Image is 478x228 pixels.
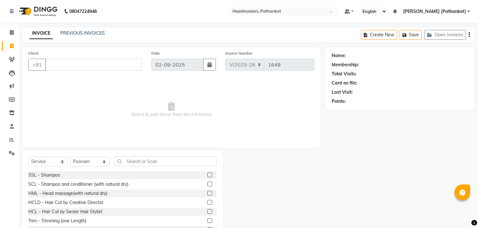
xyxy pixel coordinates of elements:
a: INVOICE [30,28,53,39]
div: HCLD - Hair Cut by Creative Director [28,199,104,206]
img: logo [16,3,59,20]
div: Name: [332,52,346,59]
input: Search by Name/Mobile/Email/Code [45,59,142,71]
span: [PERSON_NAME] (Pathankot) [403,8,466,15]
div: Membership: [332,61,359,68]
label: Invoice Number [225,50,253,56]
button: Open Invoices [424,30,466,40]
button: Create New [361,30,397,40]
div: HCL - Hair Cut by Senior Hair Stylist [28,208,102,215]
b: 08047224946 [69,3,97,20]
label: Date [151,50,160,56]
div: Points: [332,98,346,105]
button: +91 [28,59,46,71]
div: Card on file: [332,80,357,86]
div: Last Visit: [332,89,353,96]
button: Save [400,30,422,40]
a: PREVIOUS INVOICES [60,30,105,36]
iframe: chat widget [452,203,472,222]
span: Select & add items from the list below [28,78,314,141]
div: SSL - Shampoo [28,172,60,178]
div: Total Visits: [332,71,357,77]
div: HML - Head massage(with natural dry) [28,190,107,197]
label: Client [28,50,38,56]
div: Trim - Trimming (one Length) [28,218,86,224]
div: SCL - Shampoo and conditioner (with natural dry) [28,181,128,188]
input: Search or Scan [114,156,217,166]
